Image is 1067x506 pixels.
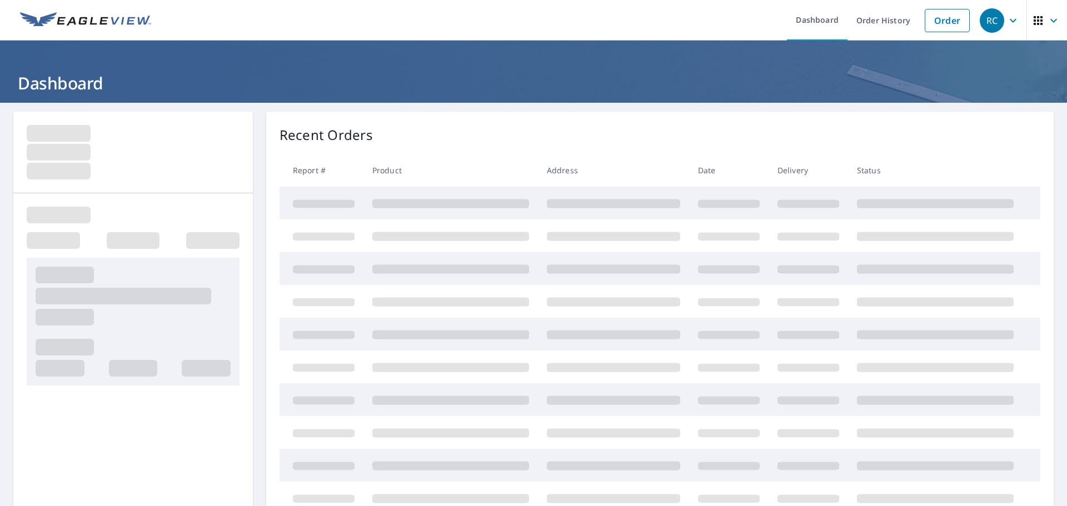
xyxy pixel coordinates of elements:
[280,125,373,145] p: Recent Orders
[538,154,689,187] th: Address
[689,154,769,187] th: Date
[280,154,363,187] th: Report #
[980,8,1004,33] div: RC
[13,72,1054,94] h1: Dashboard
[20,12,151,29] img: EV Logo
[769,154,848,187] th: Delivery
[363,154,538,187] th: Product
[848,154,1023,187] th: Status
[925,9,970,32] a: Order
